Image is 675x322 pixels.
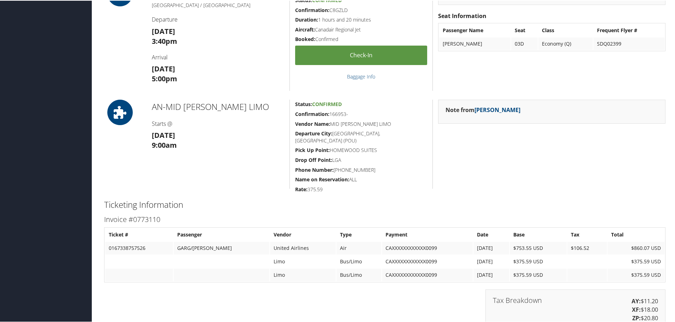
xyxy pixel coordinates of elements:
[295,156,427,163] h5: LGA
[473,228,509,240] th: Date
[295,146,427,153] h5: HOMEWOOD SUITES
[295,129,427,143] h5: [GEOGRAPHIC_DATA], [GEOGRAPHIC_DATA] (POU)
[152,1,284,8] h5: [GEOGRAPHIC_DATA] / [GEOGRAPHIC_DATA]
[336,228,381,240] th: Type
[608,254,664,267] td: $375.59 USD
[473,268,509,281] td: [DATE]
[439,37,510,49] td: [PERSON_NAME]
[382,241,473,254] td: CAXXXXXXXXXXXX0099
[510,254,567,267] td: $375.59 USD
[104,198,665,210] h2: Ticketing Information
[152,15,284,23] h4: Departure
[295,185,427,192] h5: 375.59
[295,166,427,173] h5: [PHONE_NUMBER]
[152,119,284,127] h4: Starts @
[632,297,641,304] strong: AY:
[105,241,173,254] td: 0167338757526
[295,110,329,117] strong: Confirmation:
[295,175,349,182] strong: Name on Reservation:
[493,296,542,303] h3: Tax Breakdown
[295,16,427,23] h5: 1 hours and 20 minutes
[295,110,427,117] h5: 166953-
[174,241,269,254] td: GARG/[PERSON_NAME]
[295,25,427,33] h5: Canadair Regional Jet
[446,105,520,113] strong: Note from
[152,53,284,60] h4: Arrival
[608,241,664,254] td: $860.07 USD
[538,23,593,36] th: Class
[438,11,486,19] strong: Seat Information
[295,156,332,163] strong: Drop Off Point:
[295,25,315,32] strong: Aircraft:
[105,228,173,240] th: Ticket #
[295,175,427,182] h5: ALL
[312,100,342,107] span: Confirmed
[104,214,665,224] h3: Invoice #0773110
[510,228,567,240] th: Base
[511,23,538,36] th: Seat
[593,37,664,49] td: SDQ02399
[336,268,381,281] td: Bus/Limo
[295,6,329,13] strong: Confirmation:
[174,228,269,240] th: Passenger
[511,37,538,49] td: 03D
[295,16,318,22] strong: Duration:
[270,228,336,240] th: Vendor
[295,6,427,13] h5: C8GZLD
[270,268,336,281] td: Limo
[567,241,607,254] td: $106.52
[473,241,509,254] td: [DATE]
[295,129,332,136] strong: Departure City:
[152,100,284,112] h2: AN-MID [PERSON_NAME] LIMO
[295,185,307,192] strong: Rate:
[439,23,510,36] th: Passenger Name
[152,130,175,139] strong: [DATE]
[632,314,641,321] strong: ZP:
[152,26,175,35] strong: [DATE]
[382,268,473,281] td: CAXXXXXXXXXXXX0099
[382,228,473,240] th: Payment
[152,36,177,45] strong: 3:40pm
[347,72,375,79] a: Baggage Info
[295,35,315,42] strong: Booked:
[295,100,312,107] strong: Status:
[270,254,336,267] td: Limo
[510,268,567,281] td: $375.59 USD
[295,146,330,153] strong: Pick Up Point:
[270,241,336,254] td: United Airlines
[567,228,607,240] th: Tax
[152,140,177,149] strong: 9:00am
[473,254,509,267] td: [DATE]
[152,63,175,73] strong: [DATE]
[295,166,334,172] strong: Phone Number:
[593,23,664,36] th: Frequent Flyer #
[382,254,473,267] td: CAXXXXXXXXXXXX0099
[295,45,427,64] a: Check-in
[608,268,664,281] td: $375.59 USD
[510,241,567,254] td: $753.55 USD
[295,120,427,127] h5: MID [PERSON_NAME] LIMO
[152,73,177,83] strong: 5:00pm
[632,305,641,313] strong: XF:
[295,120,330,127] strong: Vendor Name:
[608,228,664,240] th: Total
[336,241,381,254] td: Air
[295,35,427,42] h5: Confirmed
[474,105,520,113] a: [PERSON_NAME]
[538,37,593,49] td: Economy (Q)
[336,254,381,267] td: Bus/Limo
